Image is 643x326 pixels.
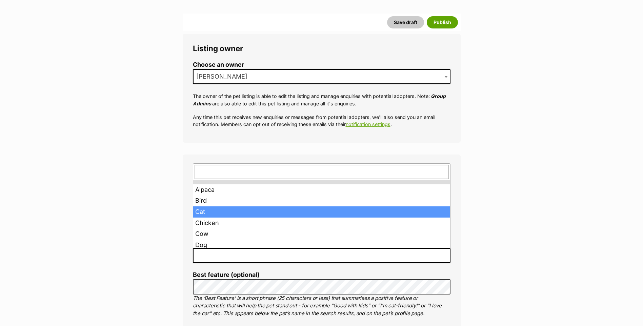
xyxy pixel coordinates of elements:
[193,61,450,68] label: Choose an owner
[193,114,450,128] p: Any time this pet receives new enquiries or messages from potential adopters, we'll also send you...
[193,271,450,279] label: Best feature (optional)
[193,218,450,229] li: Chicken
[193,44,243,53] span: Listing owner
[194,72,254,81] span: Tara Mercer
[193,240,450,251] li: Dog
[193,69,450,84] span: Tara Mercer
[193,294,450,318] p: The ‘Best Feature’ is a short phrase (25 characters or less) that summarises a positive feature o...
[193,206,450,218] li: Cat
[193,93,450,107] p: The owner of the pet listing is able to edit the listing and manage enquiries with potential adop...
[427,16,458,28] button: Publish
[193,228,450,240] li: Cow
[193,93,446,106] em: Group Admins
[387,16,424,28] button: Save draft
[346,121,390,127] a: notification settings
[193,195,450,206] li: Bird
[193,184,450,196] li: Alpaca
